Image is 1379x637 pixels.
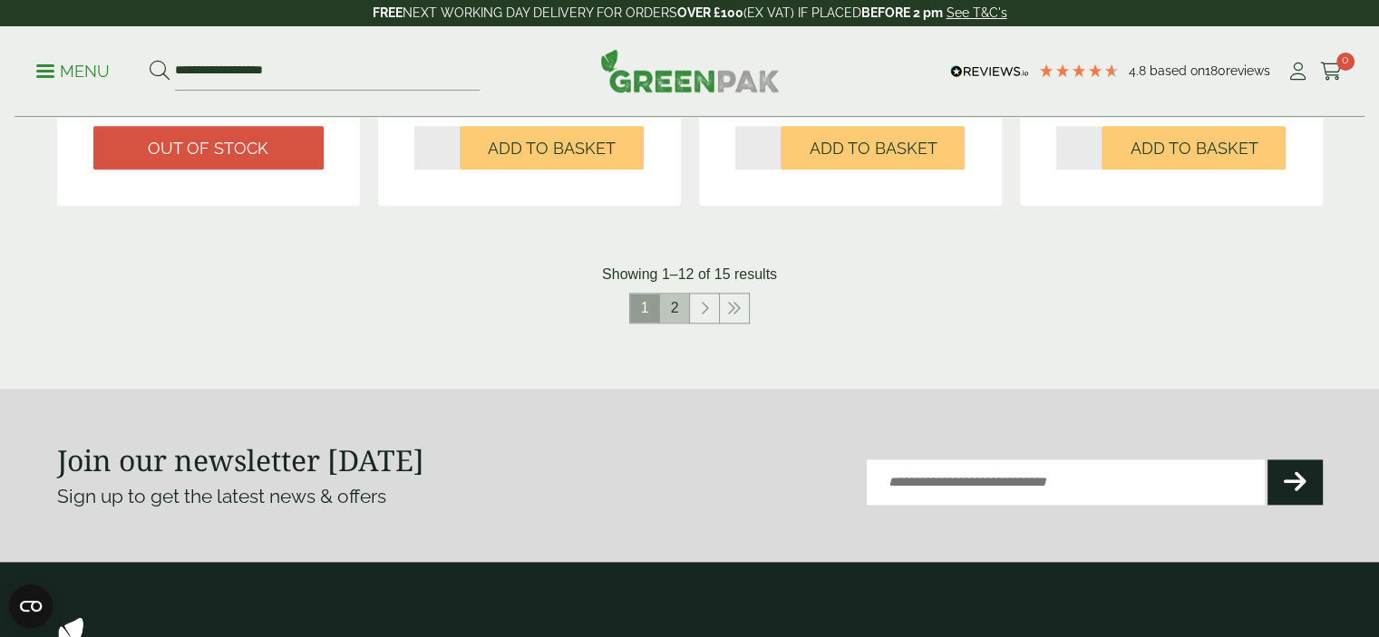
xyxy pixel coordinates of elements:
[1102,126,1286,169] button: Add to Basket
[1038,63,1120,79] div: 4.78 Stars
[861,5,943,20] strong: BEFORE 2 pm
[1320,58,1343,85] a: 0
[1320,63,1343,81] i: Cart
[950,65,1029,78] img: REVIEWS.io
[1287,63,1309,81] i: My Account
[460,126,644,169] button: Add to Basket
[93,126,324,169] a: Out of stock
[1150,63,1205,78] span: Based on
[57,440,424,479] strong: Join our newsletter [DATE]
[57,482,626,511] p: Sign up to get the latest news & offers
[9,584,53,628] button: Open CMP widget
[1129,63,1150,78] span: 4.8
[1336,53,1355,71] span: 0
[1130,139,1258,159] span: Add to Basket
[600,49,780,92] img: GreenPak Supplies
[36,61,110,82] p: Menu
[488,139,616,159] span: Add to Basket
[1205,63,1226,78] span: 180
[809,139,937,159] span: Add to Basket
[677,5,743,20] strong: OVER £100
[148,139,268,159] span: Out of stock
[947,5,1007,20] a: See T&C's
[630,294,659,323] span: 1
[373,5,403,20] strong: FREE
[781,126,965,169] button: Add to Basket
[1226,63,1270,78] span: reviews
[660,294,689,323] a: 2
[602,264,777,285] p: Showing 1–12 of 15 results
[36,61,110,79] a: Menu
